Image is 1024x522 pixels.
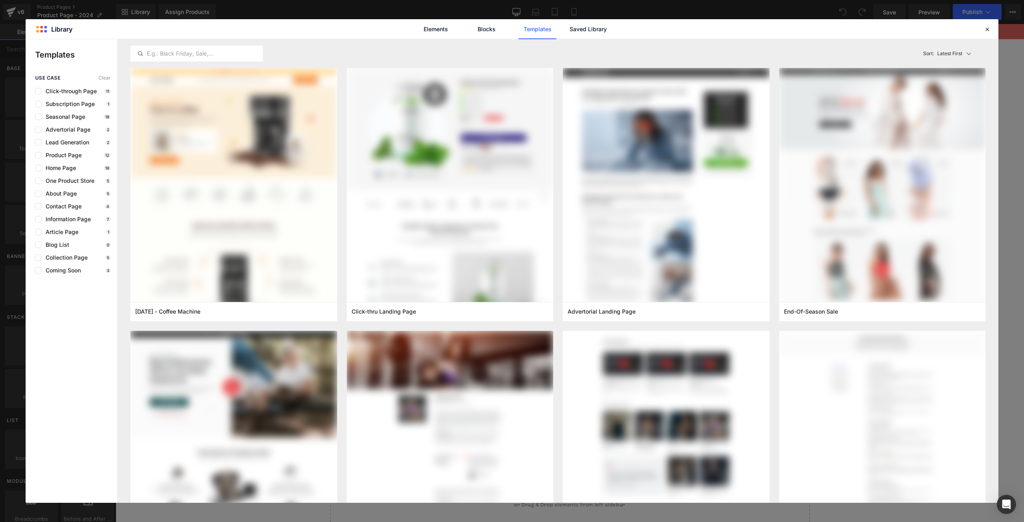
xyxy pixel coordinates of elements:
[42,139,89,146] span: Lead Generation
[105,204,111,209] p: 4
[42,88,97,94] span: Click-through Page
[472,147,482,151] span: SKU:
[519,31,578,38] span: Food & Accessories
[375,26,406,43] summary: Gifts
[42,178,94,184] span: One Product Store
[98,75,111,81] span: Clear
[42,101,95,107] span: Subscription Page
[937,50,962,57] p: Latest First
[42,267,81,274] span: Coming Soon
[354,79,412,85] span: Assign a product
[227,478,682,484] p: or Drag & Drop elements from left sidebar
[394,4,515,10] span: Shipping across ROI & NI | Free shipping on orders over €59
[104,114,111,119] p: 18
[220,84,448,312] img: Jute 6 Bottle Carrier with dividers
[105,255,111,260] p: 5
[406,26,461,43] a: Explorers Club
[105,178,111,183] p: 5
[105,217,111,222] p: 7
[566,236,615,248] a: Privacy Policy (opens in a new tab)
[211,23,265,47] a: Wines Direct
[42,254,88,261] span: Collection Page
[472,84,688,124] a: Jute 6 Bottle Carrier with dividers
[997,495,1016,514] div: Open Intercom Messenger
[105,140,111,145] p: 2
[468,19,506,39] a: Blocks
[920,46,986,62] button: Latest FirstSort:Latest First
[42,114,85,120] span: Seasonal Page
[514,26,589,43] summary: Food & Accessories
[608,256,668,272] button: Accept
[280,318,329,368] img: Jute 6 Bottle Carrier with dividers
[626,26,643,44] summary: Search
[410,31,456,38] span: Explorers Club
[214,26,262,44] img: Wines Direct
[42,126,90,133] span: Advertorial Page
[568,308,636,315] span: Advertorial Landing Page
[240,228,663,245] span: We use cookies to enhance your experience, analyze traffic, and personalize content. Some cookies...
[472,130,497,146] span: €6.95
[35,49,117,61] p: Templates
[105,268,111,273] p: 3
[105,242,111,247] p: 0
[131,49,262,58] input: E.g.: Black Friday, Sale,...
[104,89,111,94] p: 11
[466,31,509,38] span: Tasting Events
[42,203,82,210] span: Contact Page
[105,127,111,132] p: 2
[483,147,500,151] span: BSWINE
[42,242,69,248] span: Blog List
[784,308,838,315] span: End-Of-Season Sale
[417,19,455,39] a: Elements
[549,256,606,272] button: Preferences
[42,165,76,171] span: Home Page
[562,211,688,230] button: Add To Cart
[327,31,364,38] span: Mixed Cases
[221,318,270,368] img: Jute 6 Bottle Carrier with dividers
[352,308,416,315] span: Click-thru Landing Page
[106,102,111,106] p: 1
[42,229,78,235] span: Article Page
[42,152,82,158] span: Product Page
[42,190,77,197] span: About Page
[923,51,934,56] span: Sort:
[380,31,395,38] span: Gifts
[322,26,375,43] summary: Mixed Cases
[105,191,111,196] p: 5
[106,230,111,234] p: 1
[354,77,570,87] span: and use this template to present it on live store
[458,456,530,472] a: Add Single Section
[518,19,556,39] a: Templates
[379,456,451,472] a: Explore Blocks
[104,153,111,158] p: 12
[135,308,200,315] span: Thanksgiving - Coffee Machine
[104,166,111,170] p: 18
[278,31,312,38] span: Categories
[35,75,60,81] span: use case
[472,188,552,198] p: Carry your wine in style!
[42,216,91,222] span: Information Page
[461,26,514,43] a: Tasting Events
[569,19,607,39] a: Saved Library
[273,26,322,43] summary: Categories
[227,213,682,284] div: cookie bar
